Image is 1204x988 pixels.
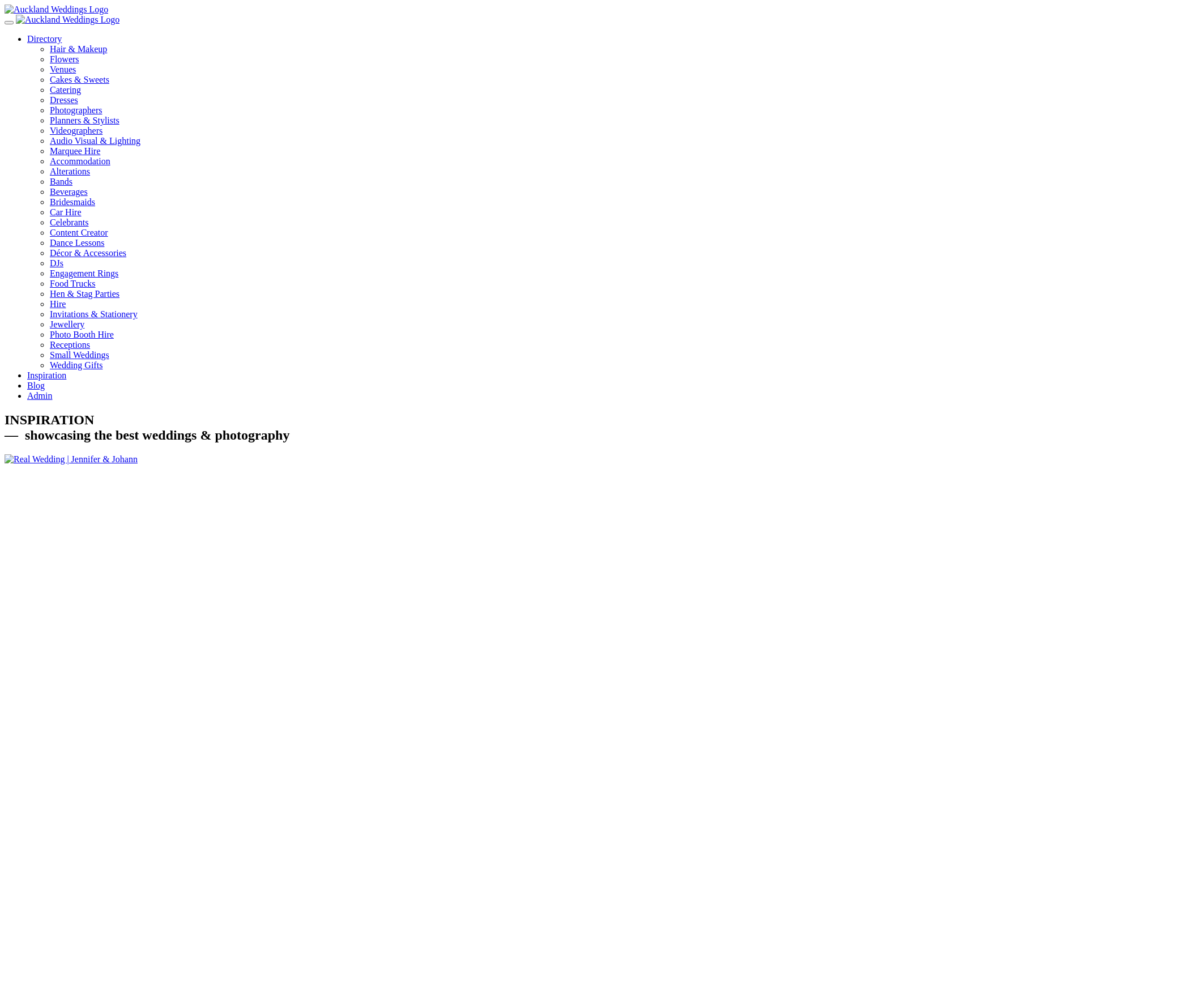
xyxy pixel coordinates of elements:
[16,15,119,25] img: Auckland Weddings Logo
[50,54,1199,65] a: Flowers
[25,428,289,442] span: showcasing the best weddings & photography
[50,197,95,207] a: Bridesmaids
[50,187,88,197] a: Beverages
[5,21,14,24] button: Menu
[27,391,52,401] a: Admin
[50,105,1199,116] a: Photographers
[50,167,90,176] a: Alterations
[27,381,45,390] a: Blog
[50,360,103,370] a: Wedding Gifts
[5,454,138,465] img: Real Wedding | Jennifer & Johann
[27,370,66,380] a: Inspiration
[50,126,1199,136] a: Videographers
[50,258,63,268] a: DJs
[50,65,1199,75] a: Venues
[50,116,1199,126] a: Planners & Stylists
[50,279,95,288] a: Food Trucks
[50,156,110,166] a: Accommodation
[50,350,109,360] a: Small Weddings
[50,146,1199,156] a: Marquee Hire
[50,330,114,339] a: Photo Booth Hire
[50,75,1199,85] a: Cakes & Sweets
[50,299,66,309] a: Hire
[50,177,72,186] a: Bands
[50,95,1199,105] a: Dresses
[50,320,84,329] a: Jewellery
[50,218,88,227] a: Celebrants
[50,85,1199,95] a: Catering
[5,428,18,442] span: —
[5,5,108,15] img: Auckland Weddings Logo
[5,412,1199,443] h1: INSPIRATION
[50,309,138,319] a: Invitations & Stationery
[50,340,90,350] a: Receptions
[50,248,126,258] a: Décor & Accessories
[50,269,118,278] a: Engagement Rings
[50,44,1199,54] a: Hair & Makeup
[50,136,1199,146] a: Audio Visual & Lighting
[50,289,119,299] a: Hen & Stag Parties
[27,34,62,44] a: Directory
[50,238,104,248] a: Dance Lessons
[50,228,108,237] a: Content Creator
[50,207,82,217] a: Car Hire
